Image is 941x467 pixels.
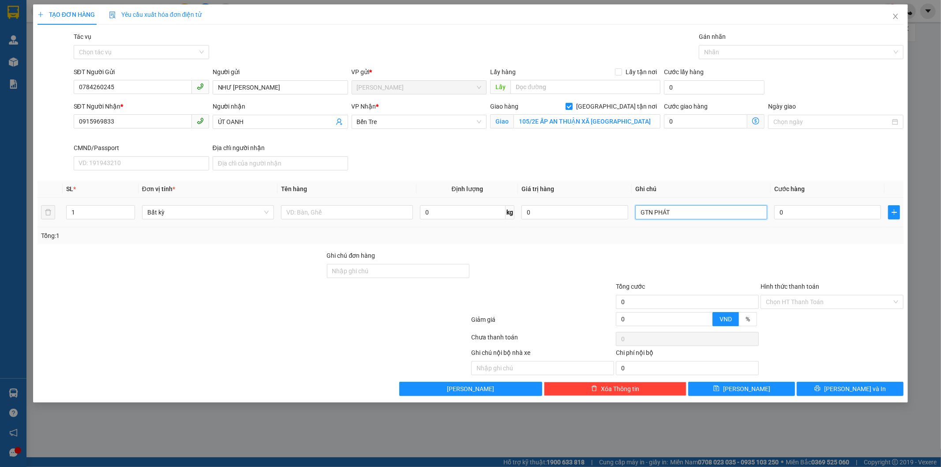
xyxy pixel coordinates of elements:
[471,361,614,375] input: Nhập ghi chú
[74,102,209,111] div: SĐT Người Nhận
[688,382,795,396] button: save[PERSON_NAME]
[471,315,615,330] div: Giảm giá
[74,143,209,153] div: CMND/Passport
[746,316,750,323] span: %
[74,33,91,40] label: Tác vụ
[197,83,204,90] span: phone
[699,33,726,40] label: Gán nhãn
[490,114,514,128] span: Giao
[635,205,767,219] input: Ghi Chú
[632,181,771,198] th: Ghi chú
[752,117,759,124] span: dollar-circle
[471,348,614,361] div: Ghi chú nội bộ nhà xe
[720,316,732,323] span: VND
[506,205,514,219] span: kg
[74,67,209,77] div: SĐT Người Gửi
[664,114,747,128] input: Cước giao hàng
[213,156,348,170] input: Địa chỉ của người nhận
[761,283,819,290] label: Hình thức thanh toán
[352,67,487,77] div: VP gửi
[622,67,660,77] span: Lấy tận nơi
[213,67,348,77] div: Người gửi
[336,118,343,125] span: user-add
[147,206,269,219] span: Bất kỳ
[447,384,494,394] span: [PERSON_NAME]
[490,103,518,110] span: Giao hàng
[888,205,900,219] button: plus
[327,252,375,259] label: Ghi chú đơn hàng
[66,185,73,192] span: SL
[142,185,175,192] span: Đơn vị tính
[814,385,821,392] span: printer
[616,283,645,290] span: Tổng cước
[883,4,908,29] button: Close
[664,80,765,94] input: Cước lấy hàng
[352,103,376,110] span: VP Nhận
[521,205,628,219] input: 0
[616,348,759,361] div: Chi phí nội bộ
[109,11,202,18] span: Yêu cầu xuất hóa đơn điện tử
[664,103,708,110] label: Cước giao hàng
[327,264,470,278] input: Ghi chú đơn hàng
[357,81,482,94] span: Hồ Chí Minh
[37,11,44,18] span: plus
[723,384,770,394] span: [PERSON_NAME]
[591,385,597,392] span: delete
[544,382,687,396] button: deleteXóa Thông tin
[471,332,615,348] div: Chưa thanh toán
[357,115,482,128] span: Bến Tre
[521,185,554,192] span: Giá trị hàng
[664,68,704,75] label: Cước lấy hàng
[514,114,660,128] input: Giao tận nơi
[824,384,886,394] span: [PERSON_NAME] và In
[773,117,890,127] input: Ngày giao
[41,231,363,241] div: Tổng: 1
[452,185,483,192] span: Định lượng
[768,103,796,110] label: Ngày giao
[281,205,413,219] input: VD: Bàn, Ghế
[713,385,720,392] span: save
[490,80,510,94] span: Lấy
[399,382,542,396] button: [PERSON_NAME]
[774,185,805,192] span: Cước hàng
[281,185,307,192] span: Tên hàng
[213,143,348,153] div: Địa chỉ người nhận
[797,382,904,396] button: printer[PERSON_NAME] và In
[601,384,639,394] span: Xóa Thông tin
[109,11,116,19] img: icon
[197,117,204,124] span: phone
[573,102,660,111] span: [GEOGRAPHIC_DATA] tận nơi
[510,80,660,94] input: Dọc đường
[213,102,348,111] div: Người nhận
[892,13,899,20] span: close
[37,11,95,18] span: TẠO ĐƠN HÀNG
[490,68,516,75] span: Lấy hàng
[889,209,900,216] span: plus
[41,205,55,219] button: delete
